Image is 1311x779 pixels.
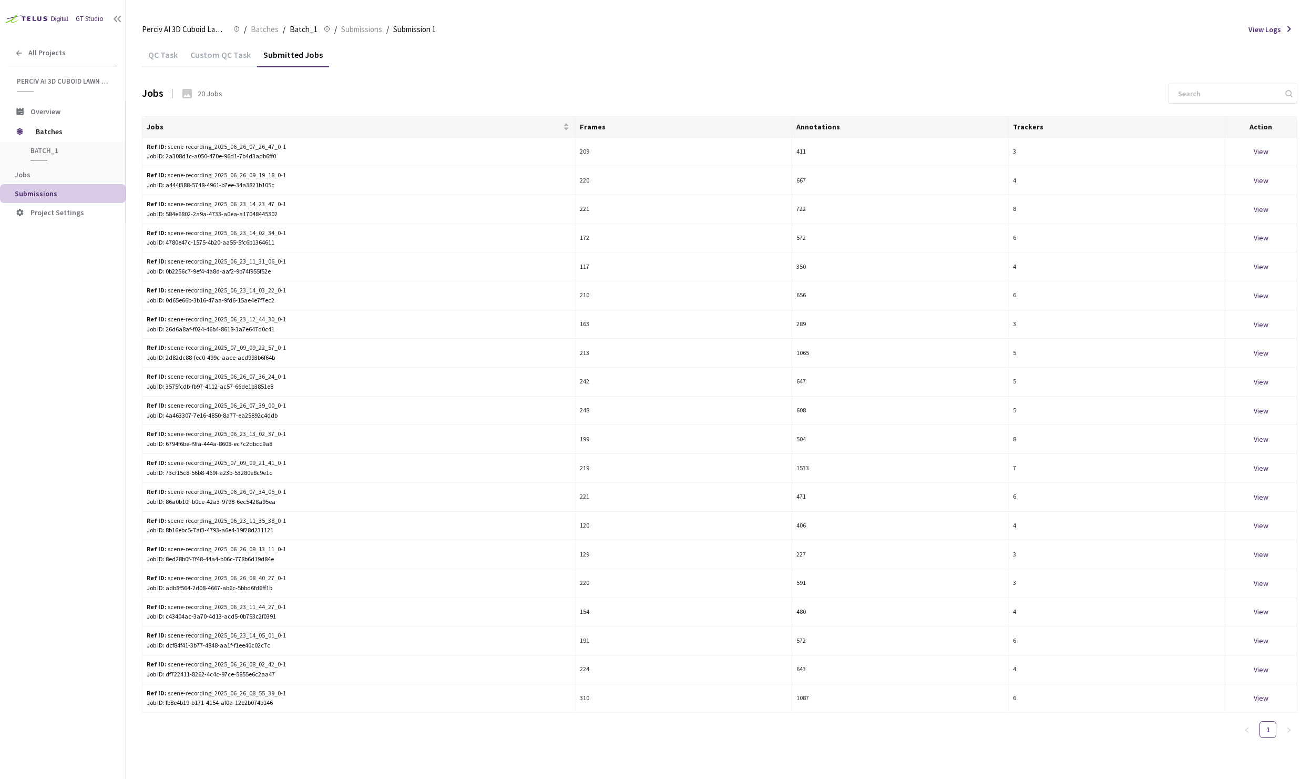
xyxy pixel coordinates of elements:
[147,267,571,277] div: Job ID: 0b2256c7-9ef4-4a8d-aaf2-9b74f955f52e
[147,574,167,582] b: Ref ID:
[576,339,792,368] td: 213
[290,23,317,36] span: Batch_1
[147,238,571,248] div: Job ID: 4780e47c-1575-4b20-aa55-5fc6b1364611
[17,77,111,86] span: Perciv AI 3D Cuboid Lawn Mover
[147,544,329,554] div: scene-recording_2025_06_26_09_13_11_0-1
[147,497,571,507] div: Job ID: 86a0b10f-b0ce-42a3-9798-6ec5428a95ea
[147,430,167,438] b: Ref ID:
[147,123,561,131] span: Jobs
[147,315,329,325] div: scene-recording_2025_06_23_12_44_30_0-1
[792,483,1009,512] td: 471
[576,195,792,224] td: 221
[576,512,792,541] td: 120
[244,23,247,36] li: /
[30,146,108,155] span: Batch_1
[142,49,184,67] div: QC Task
[76,14,104,24] div: GT Studio
[792,540,1009,569] td: 227
[1230,204,1293,215] div: View
[792,454,1009,483] td: 1533
[147,612,571,622] div: Job ID: c43404ac-3a70-4d13-acd5-0b753c2f0391
[147,257,329,267] div: scene-recording_2025_06_23_11_31_06_0-1
[792,281,1009,310] td: 656
[339,23,384,35] a: Submissions
[147,142,329,152] div: scene-recording_2025_06_26_07_26_47_0-1
[792,310,1009,339] td: 289
[147,343,329,353] div: scene-recording_2025_07_09_09_22_57_0-1
[576,252,792,281] td: 117
[1009,397,1225,426] td: 5
[147,401,329,411] div: scene-recording_2025_06_26_07_39_00_0-1
[1009,166,1225,195] td: 4
[15,189,57,198] span: Submissions
[1009,540,1225,569] td: 3
[1259,721,1276,738] li: 1
[1230,462,1293,474] div: View
[147,545,167,553] b: Ref ID:
[142,86,163,101] div: Jobs
[1238,721,1255,738] li: Previous Page
[1009,310,1225,339] td: 3
[792,626,1009,655] td: 572
[147,660,329,670] div: scene-recording_2025_06_26_08_02_42_0-1
[792,397,1009,426] td: 608
[198,88,222,99] div: 20 Jobs
[257,49,329,67] div: Submitted Jobs
[1009,117,1225,138] th: Trackers
[1009,425,1225,454] td: 8
[1009,195,1225,224] td: 8
[1230,146,1293,157] div: View
[1230,290,1293,301] div: View
[147,603,167,611] b: Ref ID:
[1230,405,1293,417] div: View
[1009,684,1225,713] td: 6
[147,401,167,409] b: Ref ID:
[1009,598,1225,627] td: 4
[147,583,571,593] div: Job ID: adb8f564-2d08-4667-ab6c-5bbd6fd6ff1b
[147,286,329,296] div: scene-recording_2025_06_23_14_03_22_0-1
[576,117,792,138] th: Frames
[1230,549,1293,560] div: View
[386,23,389,36] li: /
[1281,721,1297,738] li: Next Page
[147,602,329,612] div: scene-recording_2025_06_23_11_44_27_0-1
[283,23,285,36] li: /
[792,655,1009,684] td: 643
[1009,454,1225,483] td: 7
[576,397,792,426] td: 248
[576,626,792,655] td: 191
[1225,117,1297,138] th: Action
[147,458,329,468] div: scene-recording_2025_07_09_09_21_41_0-1
[792,166,1009,195] td: 667
[576,224,792,253] td: 172
[1230,433,1293,445] div: View
[1009,138,1225,167] td: 3
[1230,635,1293,646] div: View
[1238,721,1255,738] button: left
[147,296,571,306] div: Job ID: 0d65e66b-3b16-47aa-9fd6-15ae4e7f7ec2
[30,208,84,217] span: Project Settings
[576,569,792,598] td: 220
[1230,664,1293,675] div: View
[576,483,792,512] td: 221
[1009,224,1225,253] td: 6
[792,224,1009,253] td: 572
[792,117,1009,138] th: Annotations
[147,143,167,150] b: Ref ID:
[1009,368,1225,397] td: 5
[147,325,571,335] div: Job ID: 26d6a8af-f024-46b4-8618-3a7e647d0c41
[576,368,792,397] td: 242
[792,425,1009,454] td: 504
[1230,261,1293,272] div: View
[251,23,279,36] span: Batches
[147,257,167,265] b: Ref ID:
[147,660,167,668] b: Ref ID:
[1009,281,1225,310] td: 6
[1230,376,1293,388] div: View
[1009,339,1225,368] td: 5
[147,353,571,363] div: Job ID: 2d82dc88-fec0-499c-aace-acd993b6f64b
[576,166,792,195] td: 220
[147,411,571,421] div: Job ID: 4a463307-7e16-4850-8a77-ea25892c4ddb
[1248,24,1281,35] span: View Logs
[147,315,167,323] b: Ref ID:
